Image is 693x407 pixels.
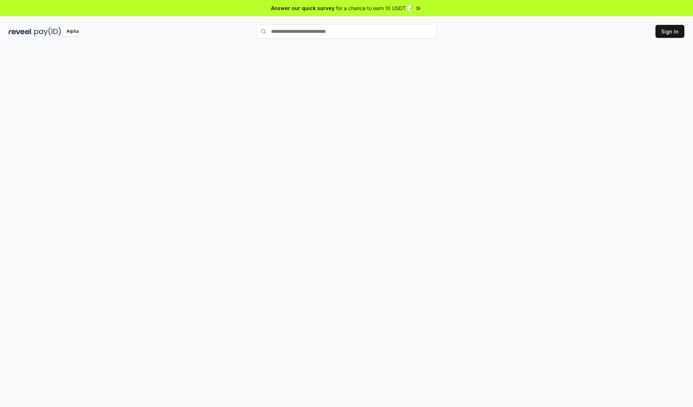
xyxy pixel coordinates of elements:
img: reveel_dark [9,27,33,36]
button: Sign In [655,25,684,38]
span: for a chance to earn 10 USDT 📝 [336,4,413,12]
span: Answer our quick survey [271,4,335,12]
img: pay_id [34,27,61,36]
div: Alpha [62,27,83,36]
